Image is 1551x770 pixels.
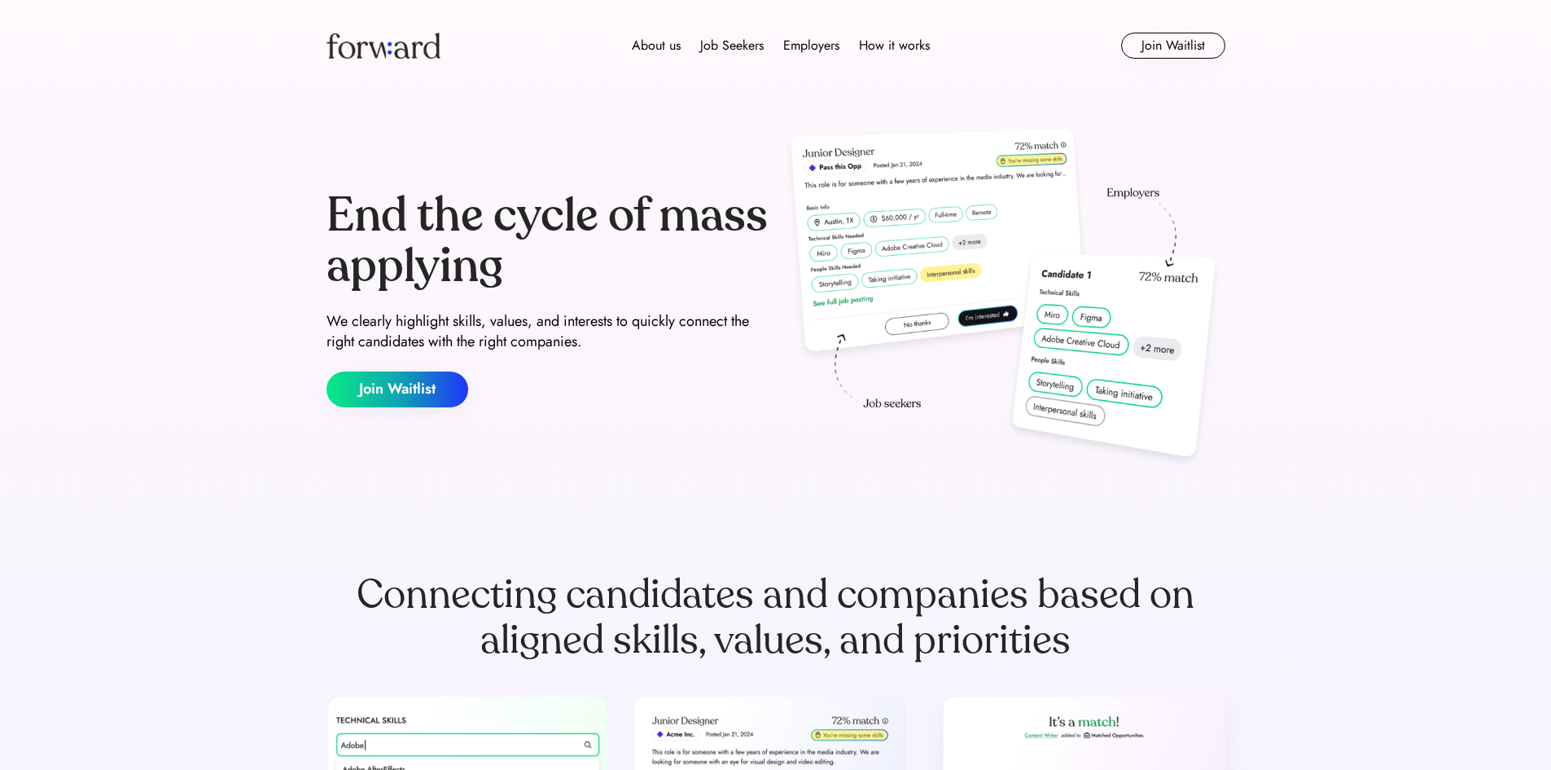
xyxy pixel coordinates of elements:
[782,124,1225,474] img: hero-image.png
[1121,33,1225,59] button: Join Waitlist
[783,36,839,55] div: Employers
[326,572,1225,663] div: Connecting candidates and companies based on aligned skills, values, and priorities
[859,36,930,55] div: How it works
[632,36,681,55] div: About us
[700,36,764,55] div: Job Seekers
[326,311,769,352] div: We clearly highlight skills, values, and interests to quickly connect the right candidates with t...
[326,33,440,59] img: Forward logo
[326,191,769,291] div: End the cycle of mass applying
[326,372,468,407] button: Join Waitlist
